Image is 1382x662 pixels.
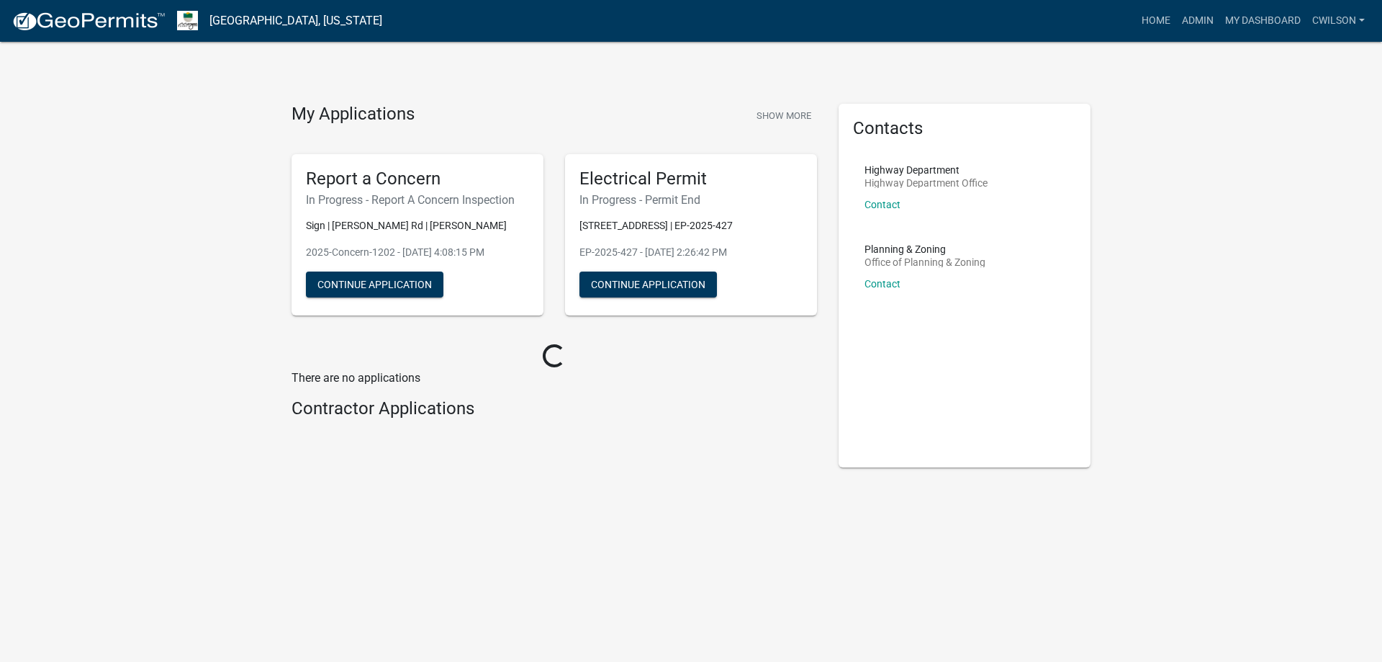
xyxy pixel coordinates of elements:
p: Sign | [PERSON_NAME] Rd | [PERSON_NAME] [306,218,529,233]
a: [GEOGRAPHIC_DATA], [US_STATE] [209,9,382,33]
h5: Electrical Permit [579,169,803,189]
wm-workflow-list-section: Contractor Applications [292,398,817,425]
button: Continue Application [579,272,717,298]
p: [STREET_ADDRESS] | EP-2025-427 [579,218,803,233]
button: Show More [751,104,817,128]
p: Highway Department Office [864,178,988,188]
h5: Contacts [853,118,1076,139]
img: Morgan County, Indiana [177,11,198,30]
a: Admin [1176,7,1219,35]
a: Contact [864,199,900,210]
p: 2025-Concern-1202 - [DATE] 4:08:15 PM [306,245,529,260]
h4: My Applications [292,104,415,125]
a: Contact [864,278,900,290]
p: There are no applications [292,370,817,387]
h6: In Progress - Report A Concern Inspection [306,193,529,207]
p: Highway Department [864,165,988,175]
p: EP-2025-427 - [DATE] 2:26:42 PM [579,245,803,260]
a: My Dashboard [1219,7,1306,35]
h5: Report a Concern [306,169,529,189]
p: Planning & Zoning [864,244,985,254]
a: cwilson [1306,7,1370,35]
button: Continue Application [306,272,443,298]
h4: Contractor Applications [292,398,817,419]
p: Office of Planning & Zoning [864,257,985,267]
a: Home [1136,7,1176,35]
h6: In Progress - Permit End [579,193,803,207]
